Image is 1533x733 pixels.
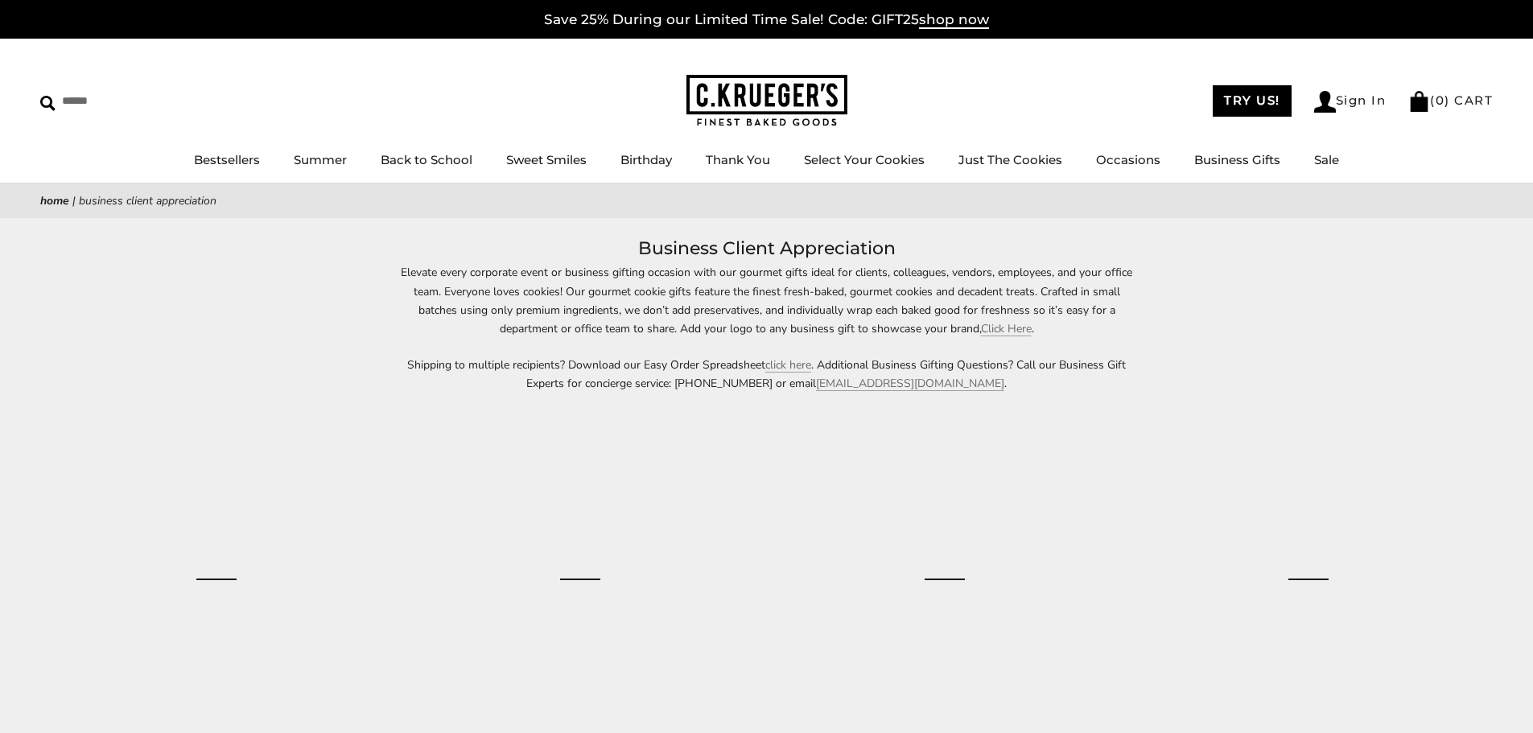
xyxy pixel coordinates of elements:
span: | [72,193,76,208]
a: [EMAIL_ADDRESS][DOMAIN_NAME] [816,376,1004,391]
img: Account [1314,91,1336,113]
a: Sweet Smiles [506,152,587,167]
a: Home [40,193,69,208]
p: Elevate every corporate event or business gifting occasion with our gourmet gifts ideal for clien... [397,263,1137,337]
a: Bestsellers [194,152,260,167]
p: Shipping to multiple recipients? Download our Easy Order Spreadsheet . Additional Business Giftin... [397,356,1137,393]
a: Thank You [706,152,770,167]
input: Search [40,89,232,113]
span: 0 [1436,93,1445,108]
a: Sale [1314,152,1339,167]
span: Business Client Appreciation [79,193,216,208]
a: Summer [294,152,347,167]
a: Back to School [381,152,472,167]
a: Occasions [1096,152,1160,167]
a: TRY US! [1213,85,1292,117]
a: Business Gifts [1194,152,1280,167]
a: Just The Cookies [958,152,1062,167]
a: Birthday [620,152,672,167]
a: click here [765,357,811,373]
a: Save 25% During our Limited Time Sale! Code: GIFT25shop now [544,11,989,29]
a: Click Here [981,321,1032,336]
span: shop now [919,11,989,29]
a: (0) CART [1408,93,1493,108]
img: Bag [1408,91,1430,112]
img: Search [40,96,56,111]
a: Sign In [1314,91,1387,113]
nav: breadcrumbs [40,191,1493,210]
a: Select Your Cookies [804,152,925,167]
img: C.KRUEGER'S [686,75,847,127]
h1: Business Client Appreciation [64,234,1469,263]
